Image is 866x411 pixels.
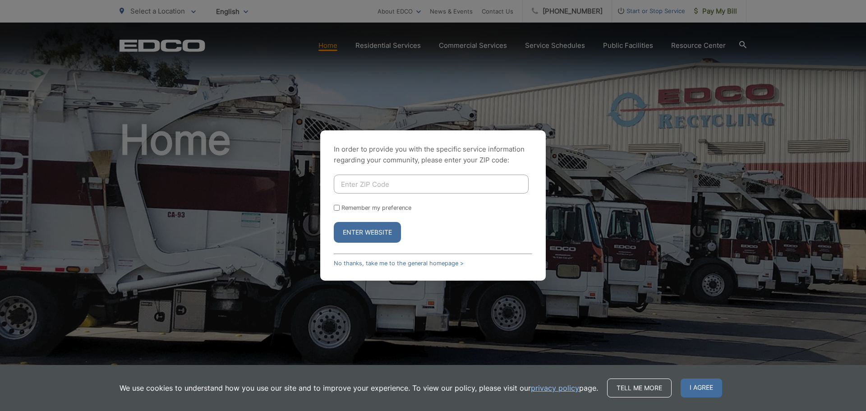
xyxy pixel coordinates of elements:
[341,204,411,211] label: Remember my preference
[681,379,722,397] span: I agree
[334,175,529,194] input: Enter ZIP Code
[607,379,672,397] a: Tell me more
[334,144,532,166] p: In order to provide you with the specific service information regarding your community, please en...
[334,222,401,243] button: Enter Website
[334,260,464,267] a: No thanks, take me to the general homepage >
[531,383,579,393] a: privacy policy
[120,383,598,393] p: We use cookies to understand how you use our site and to improve your experience. To view our pol...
